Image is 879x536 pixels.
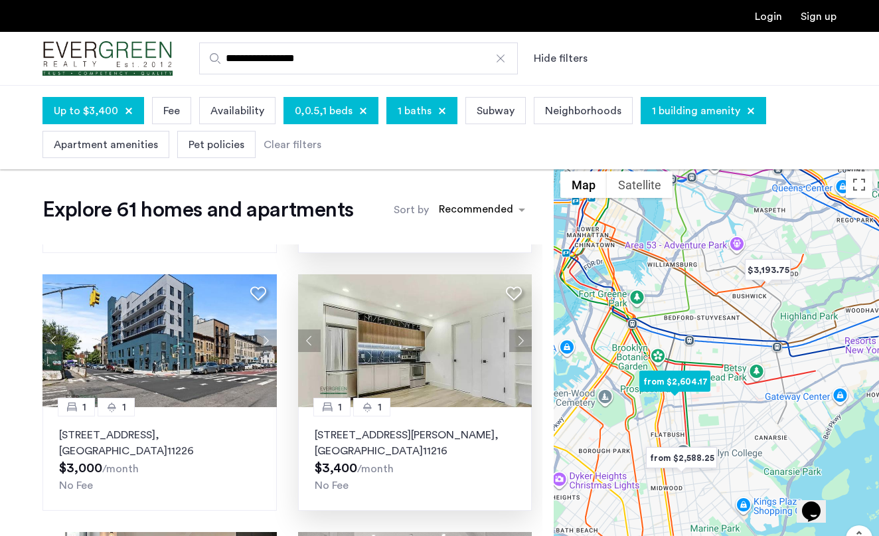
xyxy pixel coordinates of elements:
[378,399,382,415] span: 1
[432,198,532,222] ng-select: sort-apartment
[477,103,515,119] span: Subway
[338,399,342,415] span: 1
[298,329,321,352] button: Previous apartment
[42,34,173,84] a: Cazamio Logo
[534,50,588,66] button: Show or hide filters
[54,137,158,153] span: Apartment amenities
[42,274,277,407] img: 2010_638525188404916856.jpeg
[254,329,277,352] button: Next apartment
[315,480,349,491] span: No Fee
[846,171,872,198] button: Toggle fullscreen view
[755,11,782,22] a: Login
[797,483,839,523] iframe: chat widget
[545,103,621,119] span: Neighborhoods
[264,137,321,153] div: Clear filters
[42,329,65,352] button: Previous apartment
[42,197,353,223] h1: Explore 61 homes and apartments
[315,462,357,475] span: $3,400
[641,443,722,473] div: from $2,588.25
[398,103,432,119] span: 1 baths
[59,427,260,459] p: [STREET_ADDRESS] 11226
[59,480,93,491] span: No Fee
[801,11,837,22] a: Registration
[509,329,532,352] button: Next apartment
[298,407,532,511] a: 11[STREET_ADDRESS][PERSON_NAME], [GEOGRAPHIC_DATA]11216No Fee
[740,255,796,285] div: $3,193.75
[295,103,353,119] span: 0,0.5,1 beds
[102,464,139,474] sub: /month
[163,103,180,119] span: Fee
[199,43,518,74] input: Apartment Search
[54,103,118,119] span: Up to $3,400
[42,407,277,511] a: 11[STREET_ADDRESS], [GEOGRAPHIC_DATA]11226No Fee
[634,367,716,397] div: from $2,604.17
[189,137,244,153] span: Pet policies
[652,103,740,119] span: 1 building amenity
[357,464,394,474] sub: /month
[210,103,264,119] span: Availability
[82,399,86,415] span: 1
[394,202,429,218] label: Sort by
[42,34,173,84] img: logo
[59,462,102,475] span: $3,000
[560,171,607,198] button: Show street map
[298,274,532,407] img: 1999_638548584132447705.jpeg
[122,399,126,415] span: 1
[607,171,673,198] button: Show satellite imagery
[437,201,513,221] div: Recommended
[315,427,516,459] p: [STREET_ADDRESS][PERSON_NAME] 11216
